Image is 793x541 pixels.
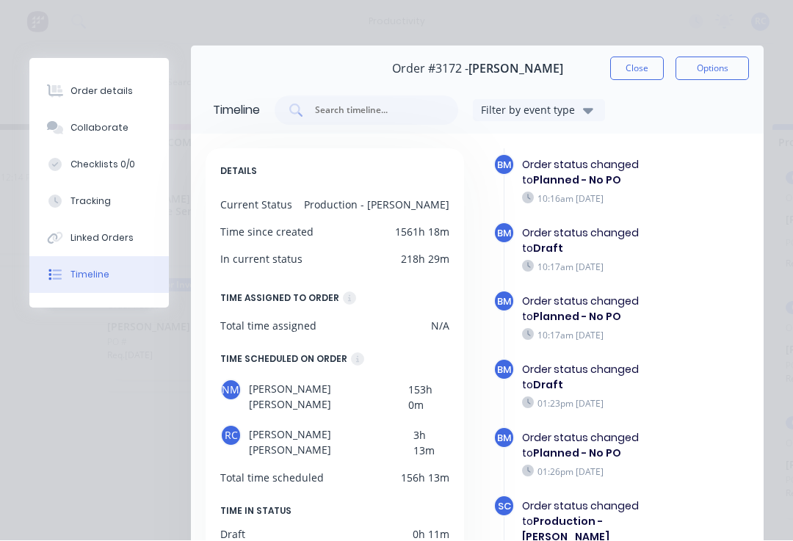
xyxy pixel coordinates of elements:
input: Search timeline... [314,104,435,118]
div: Production - [PERSON_NAME] [304,197,449,213]
div: Order status changed to [522,158,670,189]
span: BM [497,432,511,446]
div: 01:23pm [DATE] [522,397,670,410]
div: 218h 29m [401,252,449,267]
div: Order status changed to [522,363,670,393]
button: Tracking [29,184,169,220]
div: 10:17am [DATE] [522,329,670,342]
div: In current status [220,252,303,267]
span: [PERSON_NAME] [PERSON_NAME] [249,425,413,459]
b: Draft [533,242,563,256]
div: 156h 13m [401,471,449,486]
div: N/A [431,319,449,334]
div: Order status changed to [522,431,670,462]
div: Checklists 0/0 [70,159,135,172]
div: 10:16am [DATE] [522,192,670,206]
div: Filter by event type [481,103,579,118]
div: Order details [70,85,133,98]
div: 10:17am [DATE] [522,261,670,274]
b: Planned - No PO [533,310,621,324]
span: TIME IN STATUS [220,504,292,520]
div: Total time scheduled [220,471,324,486]
span: BM [497,227,511,241]
div: 153h 0m [408,380,449,413]
b: Draft [533,378,563,393]
span: Order #3172 - [392,62,468,76]
b: Planned - No PO [533,173,621,188]
span: DETAILS [220,164,257,180]
div: 01:26pm [DATE] [522,465,670,479]
span: BM [497,295,511,309]
div: Total time assigned [220,319,316,334]
button: Timeline [29,257,169,294]
div: Time since created [220,225,314,240]
div: Timeline [70,269,109,282]
button: Linked Orders [29,220,169,257]
button: Options [676,57,749,81]
div: 3h 13m [413,425,449,459]
div: TIME SCHEDULED ON ORDER [220,352,347,368]
div: TIME ASSIGNED TO ORDER [220,291,339,307]
span: [PERSON_NAME] [468,62,563,76]
button: Collaborate [29,110,169,147]
b: Planned - No PO [533,446,621,461]
div: RC [220,425,242,447]
span: BM [497,159,511,173]
div: NM [220,380,242,402]
span: SC [498,500,511,514]
div: Order status changed to [522,226,670,257]
span: [PERSON_NAME] [PERSON_NAME] [249,380,408,413]
div: Linked Orders [70,232,134,245]
button: Order details [29,73,169,110]
div: Collaborate [70,122,128,135]
div: Tracking [70,195,111,208]
button: Filter by event type [473,100,605,122]
button: Close [610,57,664,81]
div: Timeline [213,102,260,120]
span: BM [497,363,511,377]
div: 1561h 18m [395,225,449,240]
div: Current Status [220,197,292,213]
div: Order status changed to [522,294,670,325]
button: Checklists 0/0 [29,147,169,184]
